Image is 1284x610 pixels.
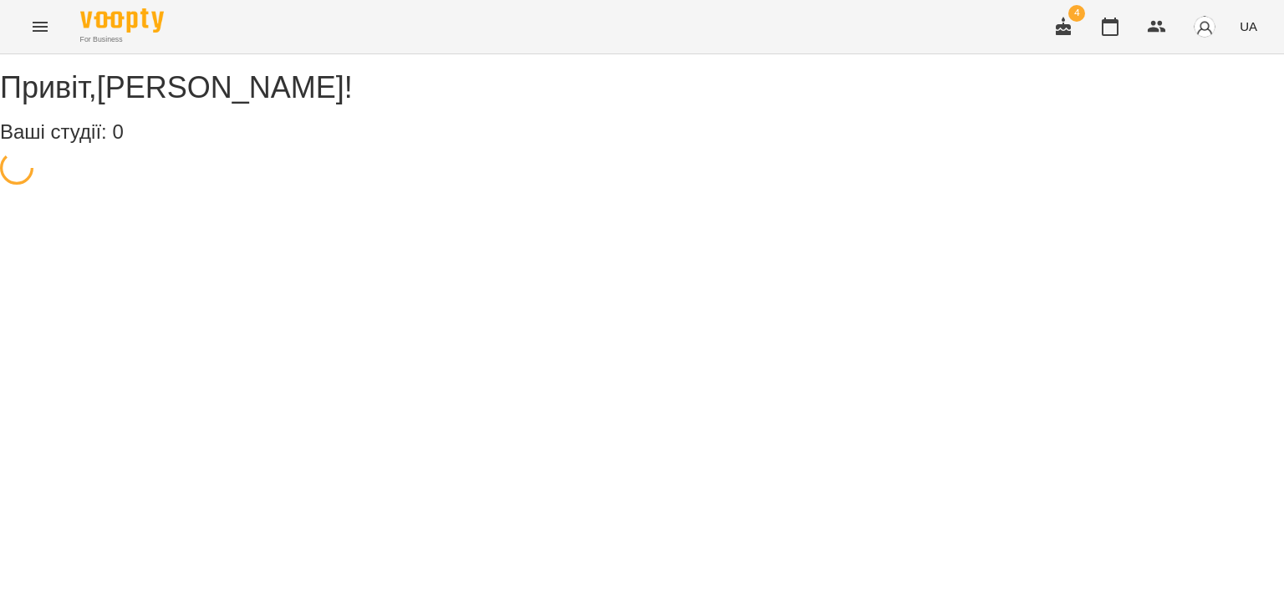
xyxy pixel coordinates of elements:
[112,120,123,143] span: 0
[1240,18,1257,35] span: UA
[1233,11,1264,42] button: UA
[80,34,164,45] span: For Business
[1193,15,1216,38] img: avatar_s.png
[80,8,164,33] img: Voopty Logo
[1068,5,1085,22] span: 4
[20,7,60,47] button: Menu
